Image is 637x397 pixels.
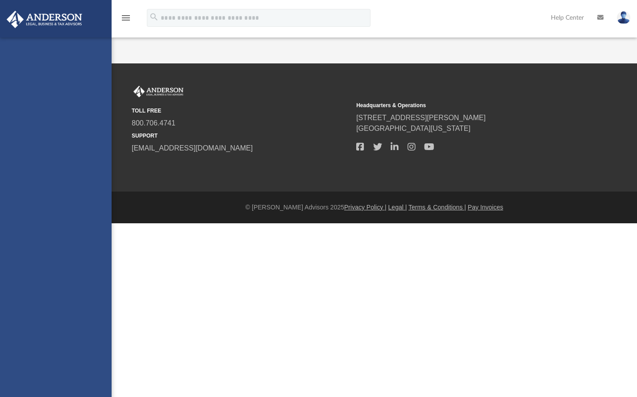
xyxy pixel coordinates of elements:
a: menu [121,17,131,23]
img: Anderson Advisors Platinum Portal [4,11,85,28]
a: Legal | [388,204,407,211]
img: User Pic [617,11,630,24]
a: Privacy Policy | [344,204,387,211]
a: [STREET_ADDRESS][PERSON_NAME] [356,114,486,121]
div: © [PERSON_NAME] Advisors 2025 [112,203,637,212]
i: search [149,12,159,22]
a: 800.706.4741 [132,119,175,127]
a: Terms & Conditions | [408,204,466,211]
small: Headquarters & Operations [356,101,575,109]
i: menu [121,13,131,23]
small: TOLL FREE [132,107,350,115]
a: Pay Invoices [468,204,503,211]
a: [GEOGRAPHIC_DATA][US_STATE] [356,125,470,132]
img: Anderson Advisors Platinum Portal [132,86,185,97]
small: SUPPORT [132,132,350,140]
a: [EMAIL_ADDRESS][DOMAIN_NAME] [132,144,253,152]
